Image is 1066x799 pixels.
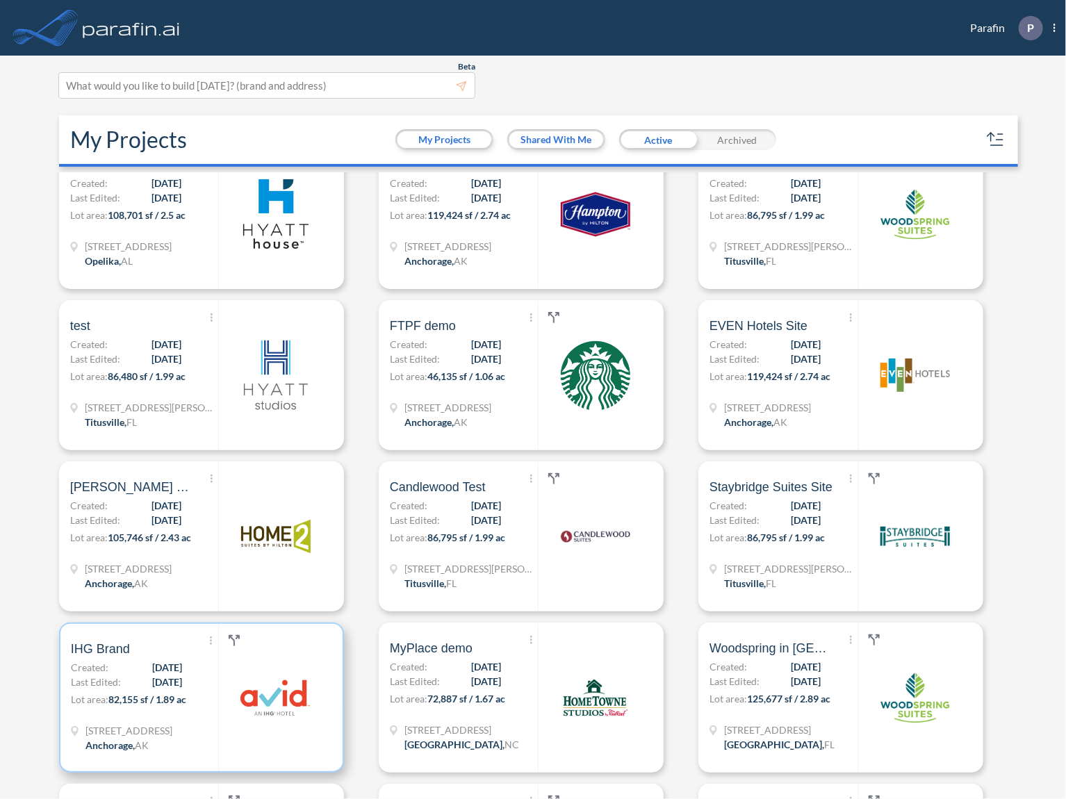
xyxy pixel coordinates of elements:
[390,337,427,352] span: Created:
[404,723,519,737] span: 14725 Statesville Rd
[766,577,776,589] span: FL
[54,623,373,773] a: IHG BrandCreated:[DATE]Last Edited:[DATE]Lot area:82,155 sf / 1.89 ac[STREET_ADDRESS]Anchorage,AK...
[108,370,186,382] span: 86,480 sf / 1.99 ac
[71,641,130,657] span: IHG Brand
[85,255,121,267] span: Opelika ,
[108,693,186,705] span: 82,155 sf / 1.89 ac
[710,190,760,205] span: Last Edited:
[71,675,121,689] span: Last Edited:
[126,416,137,428] span: FL
[693,461,1012,611] a: Staybridge Suites SiteCreated:[DATE]Last Edited:[DATE]Lot area:86,795 sf / 1.99 ac[STREET_ADDRESS...
[710,479,833,495] span: Staybridge Suites Site
[390,209,427,221] span: Lot area:
[70,337,108,352] span: Created:
[390,659,427,674] span: Created:
[698,129,776,150] div: Archived
[70,190,120,205] span: Last Edited:
[151,190,181,205] span: [DATE]
[724,400,811,415] span: 4960 A St
[710,693,747,705] span: Lot area:
[427,693,505,705] span: 72,887 sf / 1.67 ac
[724,577,766,589] span: Titusville ,
[241,179,311,249] img: logo
[373,139,693,289] a: PEG's HiltonCreated:[DATE]Last Edited:[DATE]Lot area:119,424 sf / 2.74 ac[STREET_ADDRESS]Anchorag...
[404,254,468,268] div: Anchorage, AK
[85,254,133,268] div: Opelika, AL
[710,176,747,190] span: Created:
[85,739,135,751] span: Anchorage ,
[54,461,373,611] a: [PERSON_NAME] Demo 2Created:[DATE]Last Edited:[DATE]Lot area:105,746 sf / 2.43 ac[STREET_ADDRESS]...
[710,674,760,689] span: Last Edited:
[85,416,126,428] span: Titusville ,
[724,561,856,576] span: 4760 Helen Hauser Blvd
[710,513,760,527] span: Last Edited:
[241,502,311,571] img: logo
[135,739,149,751] span: AK
[70,370,108,382] span: Lot area:
[766,255,776,267] span: FL
[70,209,108,221] span: Lot area:
[693,139,1012,289] a: StudioCreated:[DATE]Last Edited:[DATE]Lot area:86,795 sf / 1.99 ac[STREET_ADDRESS][PERSON_NAME]Ti...
[404,739,505,750] span: [GEOGRAPHIC_DATA] ,
[791,674,821,689] span: [DATE]
[80,14,183,42] img: logo
[724,255,766,267] span: Titusville ,
[724,415,787,429] div: Anchorage, AK
[710,337,747,352] span: Created:
[561,340,630,410] img: logo
[121,255,133,267] span: AL
[791,190,821,205] span: [DATE]
[710,318,807,334] span: EVEN Hotels Site
[985,129,1007,151] button: sort
[724,416,773,428] span: Anchorage ,
[70,498,108,513] span: Created:
[404,737,519,752] div: Huntersville, NC
[505,739,519,750] span: NC
[747,693,830,705] span: 125,677 sf / 2.89 ac
[710,352,760,366] span: Last Edited:
[724,254,776,268] div: Titusville, FL
[880,502,950,571] img: logo
[724,737,835,752] div: Naples, FL
[70,126,187,153] h2: My Projects
[454,416,468,428] span: AK
[791,513,821,527] span: [DATE]
[427,532,505,543] span: 86,795 sf / 1.99 ac
[404,561,536,576] span: 4760 Helen Hauser Blvd
[747,370,830,382] span: 119,424 sf / 2.74 ac
[471,352,501,366] span: [DATE]
[390,190,440,205] span: Last Edited:
[404,416,454,428] span: Anchorage ,
[454,255,468,267] span: AK
[791,337,821,352] span: [DATE]
[427,370,505,382] span: 46,135 sf / 1.06 ac
[373,300,693,450] a: FTPF demoCreated:[DATE]Last Edited:[DATE]Lot area:46,135 sf / 1.06 ac[STREET_ADDRESS]Anchorage,AK...
[70,532,108,543] span: Lot area:
[390,532,427,543] span: Lot area:
[54,139,373,289] a: ARC DemoCreated:[DATE]Last Edited:[DATE]Lot area:108,701 sf / 2.5 ac[STREET_ADDRESS]Opelika,ALlogo
[710,370,747,382] span: Lot area:
[427,209,511,221] span: 119,424 sf / 2.74 ac
[390,176,427,190] span: Created:
[404,577,446,589] span: Titusville ,
[561,502,630,571] img: logo
[85,561,172,576] span: 4960 A St
[471,674,501,689] span: [DATE]
[152,675,182,689] span: [DATE]
[152,660,182,675] span: [DATE]
[85,576,148,591] div: Anchorage, AK
[710,640,835,657] span: Woodspring in Naples
[404,576,457,591] div: Titusville, FL
[791,498,821,513] span: [DATE]
[390,479,486,495] span: Candlewood Test
[747,209,825,221] span: 86,795 sf / 1.99 ac
[85,239,172,254] span: 2272 Interstate Dr
[724,723,835,737] span: 3786 White Lake Blvd
[70,513,120,527] span: Last Edited:
[85,415,137,429] div: Titusville, FL
[70,318,90,334] span: test
[561,179,630,249] img: logo
[619,129,698,150] div: Active
[85,723,172,738] span: 4960 A St
[791,176,821,190] span: [DATE]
